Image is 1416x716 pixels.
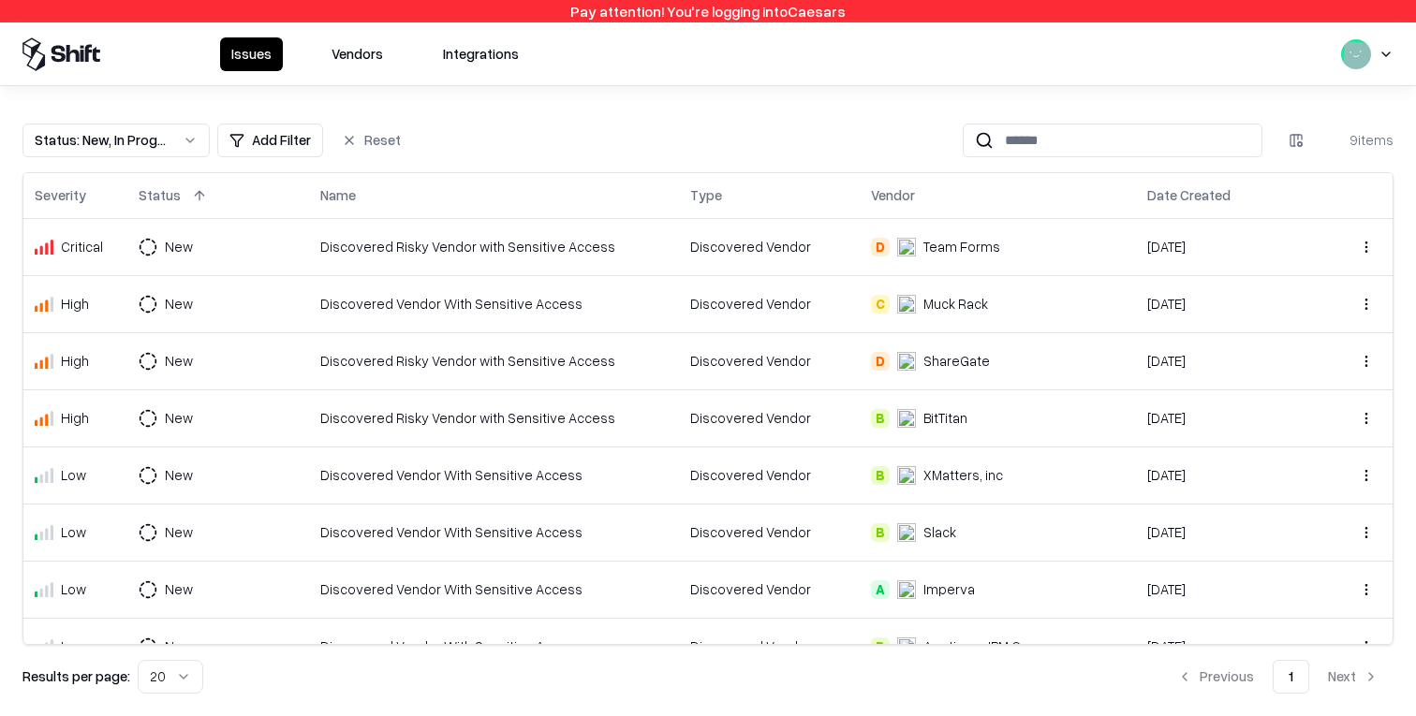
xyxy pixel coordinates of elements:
[923,237,1000,256] div: Team Forms
[1147,294,1308,314] div: [DATE]
[923,351,990,371] div: ShareGate
[1147,408,1308,428] div: [DATE]
[871,580,890,599] div: A
[61,237,103,256] div: Critical
[1147,579,1308,599] div: [DATE]
[165,465,193,485] div: New
[690,294,848,314] div: Discovered Vendor
[139,402,227,435] button: New
[690,522,848,542] div: Discovered Vendor
[1147,237,1308,256] div: [DATE]
[923,294,988,314] div: Muck Rack
[897,523,916,542] img: Slack
[923,522,956,542] div: Slack
[139,185,181,205] div: Status
[1147,522,1308,542] div: [DATE]
[320,351,668,371] div: Discovered Risky Vendor with Sensitive Access
[690,465,848,485] div: Discovered Vendor
[165,579,193,599] div: New
[1319,130,1394,150] div: 9 items
[22,666,130,686] p: Results per page:
[897,580,916,599] img: Imperva
[871,523,890,542] div: B
[690,351,848,371] div: Discovered Vendor
[320,408,668,428] div: Discovered Risky Vendor with Sensitive Access
[61,351,89,371] div: High
[139,287,227,321] button: New
[165,351,193,371] div: New
[61,465,86,485] div: Low
[923,408,967,428] div: BitTitan
[871,238,890,256] div: D
[61,522,86,542] div: Low
[220,37,283,71] button: Issues
[1273,660,1309,694] button: 1
[139,230,227,264] button: New
[61,579,86,599] div: Low
[139,630,227,664] button: New
[690,636,848,656] div: Discovered Vendor
[871,409,890,428] div: B
[923,465,1003,485] div: XMatters, inc
[1147,465,1308,485] div: [DATE]
[165,294,193,314] div: New
[165,522,193,542] div: New
[897,409,916,428] img: BitTitan
[897,637,916,656] img: Apptio, an IBM Company
[61,636,86,656] div: Low
[871,185,915,205] div: Vendor
[690,237,848,256] div: Discovered Vendor
[1147,636,1308,656] div: [DATE]
[871,295,890,314] div: C
[320,636,668,656] div: Discovered Vendor With Sensitive Access
[432,37,530,71] button: Integrations
[139,573,227,606] button: New
[320,465,668,485] div: Discovered Vendor With Sensitive Access
[35,185,86,205] div: Severity
[897,352,916,371] img: ShareGate
[690,185,722,205] div: Type
[217,124,323,157] button: Add Filter
[690,579,848,599] div: Discovered Vendor
[1147,351,1308,371] div: [DATE]
[320,294,668,314] div: Discovered Vendor With Sensitive Access
[320,237,668,256] div: Discovered Risky Vendor with Sensitive Access
[320,522,668,542] div: Discovered Vendor With Sensitive Access
[139,459,227,492] button: New
[320,579,668,599] div: Discovered Vendor With Sensitive Access
[139,344,227,378] button: New
[61,294,89,314] div: High
[690,408,848,428] div: Discovered Vendor
[1162,660,1394,694] nav: pagination
[331,124,412,157] button: Reset
[923,636,1072,656] div: Apptio, an IBM Company
[897,295,916,314] img: Muck Rack
[165,237,193,256] div: New
[871,637,890,656] div: B
[871,466,890,485] div: B
[923,579,975,599] div: Imperva
[897,238,916,256] img: Team Forms
[871,352,890,371] div: D
[165,408,193,428] div: New
[165,636,193,656] div: New
[1147,185,1231,205] div: Date Created
[139,516,227,549] button: New
[35,130,168,150] div: Status : New, In Progress
[320,185,356,205] div: Name
[897,466,916,485] img: xMatters, inc
[61,408,89,428] div: High
[320,37,394,71] button: Vendors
